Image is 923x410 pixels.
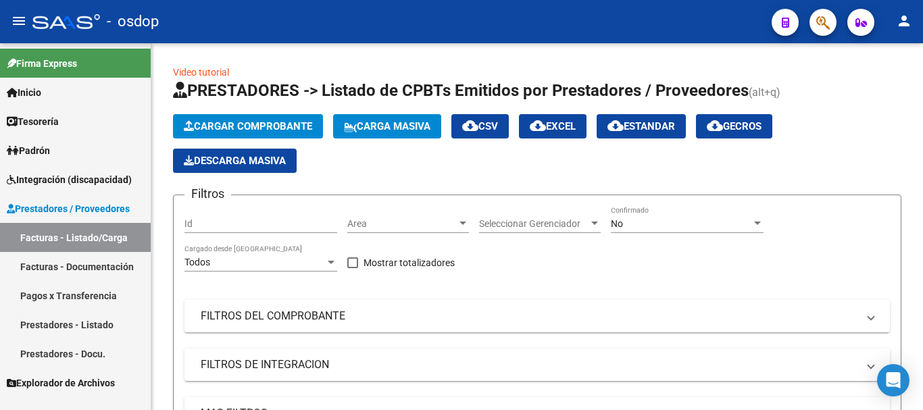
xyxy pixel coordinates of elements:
[201,309,857,324] mat-panel-title: FILTROS DEL COMPROBANTE
[611,218,623,229] span: No
[7,114,59,129] span: Tesorería
[462,118,478,134] mat-icon: cloud_download
[173,149,297,173] app-download-masive: Descarga masiva de comprobantes (adjuntos)
[184,257,210,267] span: Todos
[7,143,50,158] span: Padrón
[344,120,430,132] span: Carga Masiva
[519,114,587,138] button: EXCEL
[173,114,323,138] button: Cargar Comprobante
[707,120,762,132] span: Gecros
[173,81,749,100] span: PRESTADORES -> Listado de CPBTs Emitidos por Prestadores / Proveedores
[707,118,723,134] mat-icon: cloud_download
[7,85,41,100] span: Inicio
[364,255,455,271] span: Mostrar totalizadores
[184,155,286,167] span: Descarga Masiva
[696,114,772,138] button: Gecros
[184,184,231,203] h3: Filtros
[7,201,130,216] span: Prestadores / Proveedores
[184,349,890,381] mat-expansion-panel-header: FILTROS DE INTEGRACION
[7,376,115,390] span: Explorador de Archivos
[896,13,912,29] mat-icon: person
[607,118,624,134] mat-icon: cloud_download
[7,56,77,71] span: Firma Express
[333,114,441,138] button: Carga Masiva
[451,114,509,138] button: CSV
[11,13,27,29] mat-icon: menu
[201,357,857,372] mat-panel-title: FILTROS DE INTEGRACION
[607,120,675,132] span: Estandar
[462,120,498,132] span: CSV
[597,114,686,138] button: Estandar
[184,300,890,332] mat-expansion-panel-header: FILTROS DEL COMPROBANTE
[530,118,546,134] mat-icon: cloud_download
[184,120,312,132] span: Cargar Comprobante
[173,149,297,173] button: Descarga Masiva
[7,172,132,187] span: Integración (discapacidad)
[107,7,159,36] span: - osdop
[749,86,780,99] span: (alt+q)
[877,364,909,396] div: Open Intercom Messenger
[479,218,589,230] span: Seleccionar Gerenciador
[173,67,229,78] a: Video tutorial
[530,120,576,132] span: EXCEL
[347,218,457,230] span: Area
